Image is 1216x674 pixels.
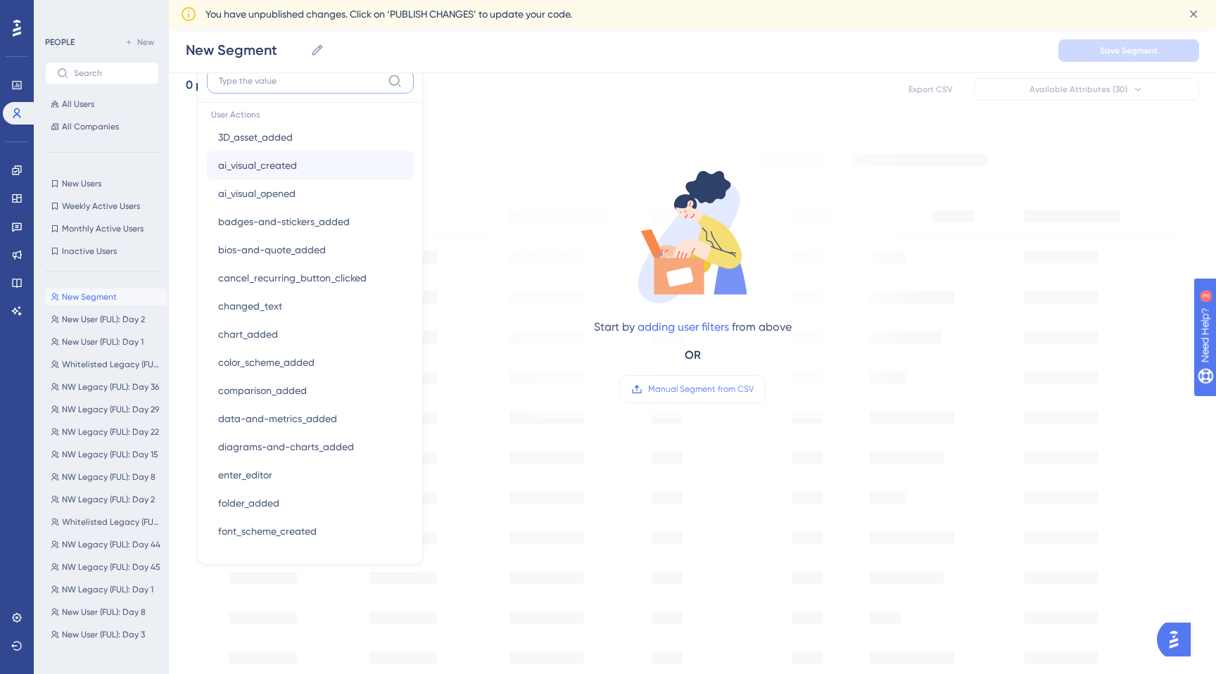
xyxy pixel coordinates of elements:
[62,314,145,325] span: New User (FUL): Day 2
[62,246,117,257] span: Inactive Users
[207,517,414,545] button: font_scheme_created
[207,151,414,179] button: ai_visual_created
[45,96,159,113] button: All Users
[45,198,159,215] button: Weekly Active Users
[62,516,162,528] span: Whitelisted Legacy (FUL): Day 1
[974,78,1199,101] button: Available Attributes (30)
[207,433,414,461] button: diagrams-and-charts_added
[219,75,382,87] input: Type the value
[45,288,167,305] button: New Segment
[218,157,297,174] span: ai_visual_created
[62,359,162,370] span: Whitelisted Legacy (FUL): Day 2
[98,7,102,18] div: 3
[45,491,167,508] button: NW Legacy (FUL): Day 2
[207,123,414,151] button: 3D_asset_added
[218,298,282,314] span: changed_text
[218,269,367,286] span: cancel_recurring_button_clicked
[207,103,414,123] span: User Actions
[62,539,160,550] span: NW Legacy (FUL): Day 44
[120,34,159,51] button: New
[45,118,159,135] button: All Companies
[62,223,144,234] span: Monthly Active Users
[207,489,414,517] button: folder_added
[62,584,153,595] span: NW Legacy (FUL): Day 1
[218,354,315,371] span: color_scheme_added
[45,333,167,350] button: New User (FUL): Day 1
[62,178,101,189] span: New Users
[207,348,414,376] button: color_scheme_added
[45,446,167,463] button: NW Legacy (FUL): Day 15
[218,382,307,399] span: comparison_added
[45,469,167,485] button: NW Legacy (FUL): Day 8
[33,4,88,20] span: Need Help?
[207,376,414,405] button: comparison_added
[207,405,414,433] button: data-and-metrics_added
[218,551,339,568] span: graphics-and-text_added
[1100,45,1158,56] span: Save Segment
[45,220,159,237] button: Monthly Active Users
[62,426,159,438] span: NW Legacy (FUL): Day 22
[218,466,272,483] span: enter_editor
[45,581,167,598] button: NW Legacy (FUL): Day 1
[45,536,167,553] button: NW Legacy (FUL): Day 44
[218,326,278,343] span: chart_added
[218,523,317,540] span: font_scheme_created
[62,606,146,618] span: New User (FUL): Day 8
[207,292,414,320] button: changed_text
[1030,84,1128,95] span: Available Attributes (30)
[62,291,117,303] span: New Segment
[62,121,119,132] span: All Companies
[45,311,167,328] button: New User (FUL): Day 2
[1058,39,1199,62] button: Save Segment
[62,404,159,415] span: NW Legacy (FUL): Day 29
[74,68,147,78] input: Search
[895,78,965,101] button: Export CSV
[908,84,953,95] span: Export CSV
[186,77,232,94] div: 0 people
[137,37,154,48] span: New
[685,347,701,364] div: OR
[45,379,167,395] button: NW Legacy (FUL): Day 36
[207,461,414,489] button: enter_editor
[45,243,159,260] button: Inactive Users
[594,319,792,336] div: Start by from above
[45,626,167,643] button: New User (FUL): Day 3
[62,561,160,573] span: NW Legacy (FUL): Day 45
[218,438,354,455] span: diagrams-and-charts_added
[207,179,414,208] button: ai_visual_opened
[648,383,754,395] span: Manual Segment from CSV
[218,241,326,258] span: bios-and-quote_added
[45,401,167,418] button: NW Legacy (FUL): Day 29
[45,559,167,576] button: NW Legacy (FUL): Day 45
[45,356,167,373] button: Whitelisted Legacy (FUL): Day 2
[205,6,572,23] span: You have unpublished changes. Click on ‘PUBLISH CHANGES’ to update your code.
[186,40,305,60] input: Segment Name
[45,424,167,440] button: NW Legacy (FUL): Day 22
[207,264,414,292] button: cancel_recurring_button_clicked
[207,320,414,348] button: chart_added
[218,129,293,146] span: 3D_asset_added
[62,336,144,348] span: New User (FUL): Day 1
[62,494,155,505] span: NW Legacy (FUL): Day 2
[218,495,279,511] span: folder_added
[45,514,167,530] button: Whitelisted Legacy (FUL): Day 1
[62,629,145,640] span: New User (FUL): Day 3
[62,201,140,212] span: Weekly Active Users
[207,236,414,264] button: bios-and-quote_added
[218,213,350,230] span: badges-and-stickers_added
[62,471,156,483] span: NW Legacy (FUL): Day 8
[1157,618,1199,661] iframe: UserGuiding AI Assistant Launcher
[62,98,94,110] span: All Users
[218,410,337,427] span: data-and-metrics_added
[218,185,296,202] span: ai_visual_opened
[638,320,729,333] a: adding user filters
[62,381,159,393] span: NW Legacy (FUL): Day 36
[62,449,158,460] span: NW Legacy (FUL): Day 15
[207,208,414,236] button: badges-and-stickers_added
[45,175,159,192] button: New Users
[45,37,75,48] div: PEOPLE
[207,545,414,573] button: graphics-and-text_added
[45,604,167,621] button: New User (FUL): Day 8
